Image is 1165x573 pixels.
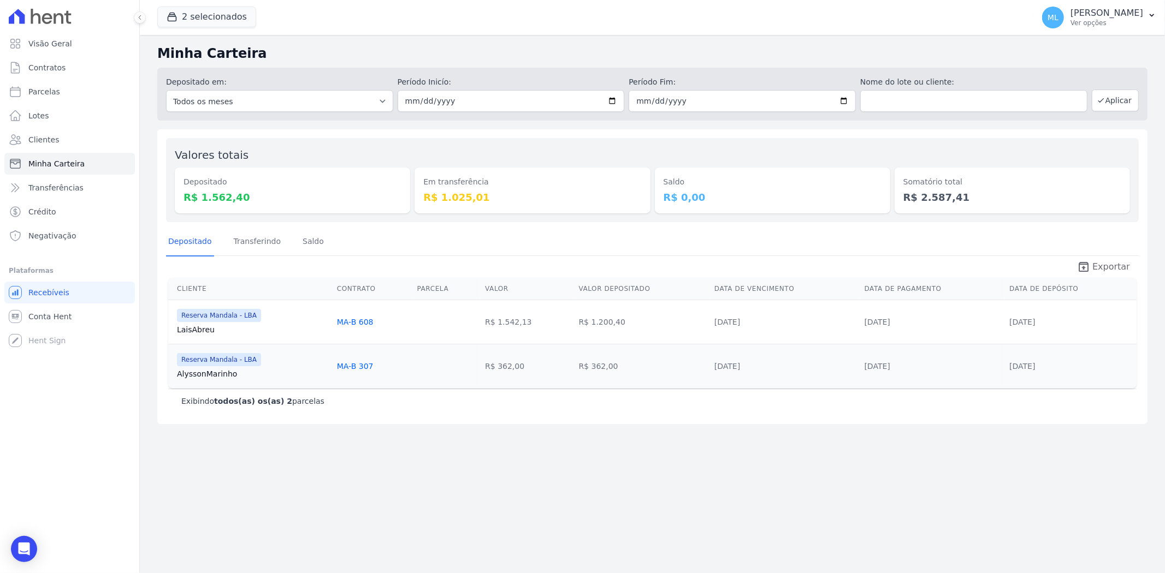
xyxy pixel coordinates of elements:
[9,264,131,277] div: Plataformas
[4,33,135,55] a: Visão Geral
[181,396,324,407] p: Exibindo parcelas
[1005,278,1137,300] th: Data de Depósito
[4,81,135,103] a: Parcelas
[168,278,333,300] th: Cliente
[214,397,292,405] b: todos(as) os(as) 2
[423,190,641,205] dd: R$ 1.025,01
[175,148,249,162] label: Valores totais
[4,225,135,247] a: Negativação
[4,105,135,127] a: Lotes
[4,57,135,79] a: Contratos
[157,44,1148,63] h2: Minha Carteira
[423,176,641,188] dt: Em transferência
[28,287,69,298] span: Recebíveis
[4,153,135,175] a: Minha Carteira
[333,278,413,300] th: Contrato
[337,318,374,326] a: MA-B 608
[481,344,574,388] td: R$ 362,00
[1092,89,1139,111] button: Aplicar
[575,300,710,344] td: R$ 1.200,40
[1077,260,1090,273] i: unarchive
[28,38,72,49] span: Visão Geral
[903,190,1121,205] dd: R$ 2.587,41
[300,228,326,256] a: Saldo
[28,62,66,73] span: Contratos
[903,176,1121,188] dt: Somatório total
[413,278,481,300] th: Parcela
[1009,318,1035,326] a: [DATE]
[1071,19,1143,27] p: Ver opções
[865,318,890,326] a: [DATE]
[1033,2,1165,33] button: ML [PERSON_NAME] Ver opções
[664,190,882,205] dd: R$ 0,00
[1009,362,1035,371] a: [DATE]
[28,158,85,169] span: Minha Carteira
[28,86,60,97] span: Parcelas
[157,7,256,27] button: 2 selecionados
[4,129,135,151] a: Clientes
[1068,260,1139,276] a: unarchive Exportar
[710,278,860,300] th: Data de Vencimento
[28,182,84,193] span: Transferências
[481,300,574,344] td: R$ 1.542,13
[28,206,56,217] span: Crédito
[1071,8,1143,19] p: [PERSON_NAME]
[177,353,261,366] span: Reserva Mandala - LBA
[575,344,710,388] td: R$ 362,00
[860,76,1087,88] label: Nome do lote ou cliente:
[714,362,740,371] a: [DATE]
[28,230,76,241] span: Negativação
[4,306,135,327] a: Conta Hent
[11,536,37,562] div: Open Intercom Messenger
[860,278,1006,300] th: Data de Pagamento
[575,278,710,300] th: Valor Depositado
[184,190,401,205] dd: R$ 1.562,40
[398,76,625,88] label: Período Inicío:
[1048,14,1058,21] span: ML
[714,318,740,326] a: [DATE]
[232,228,283,256] a: Transferindo
[28,311,72,322] span: Conta Hent
[177,309,261,322] span: Reserva Mandala - LBA
[28,110,49,121] span: Lotes
[664,176,882,188] dt: Saldo
[4,282,135,303] a: Recebíveis
[4,177,135,199] a: Transferências
[481,278,574,300] th: Valor
[865,362,890,371] a: [DATE]
[166,228,214,256] a: Depositado
[184,176,401,188] dt: Depositado
[177,368,328,379] a: AlyssonMarinho
[28,134,59,145] span: Clientes
[337,362,374,371] a: MA-B 307
[629,76,856,88] label: Período Fim:
[4,201,135,223] a: Crédito
[166,77,227,86] label: Depositado em:
[1092,260,1130,273] span: Exportar
[177,324,328,335] a: LaisAbreu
